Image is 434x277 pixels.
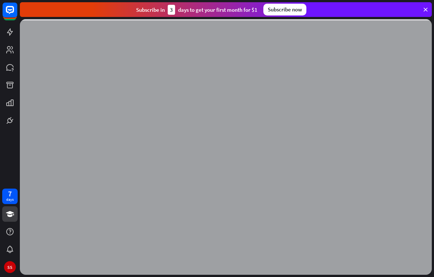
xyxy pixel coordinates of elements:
[263,4,306,15] div: Subscribe now
[2,189,18,204] a: 7 days
[8,190,12,197] div: 7
[4,261,16,273] div: SS
[6,197,14,202] div: days
[168,5,175,15] div: 3
[136,5,257,15] div: Subscribe in days to get your first month for $1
